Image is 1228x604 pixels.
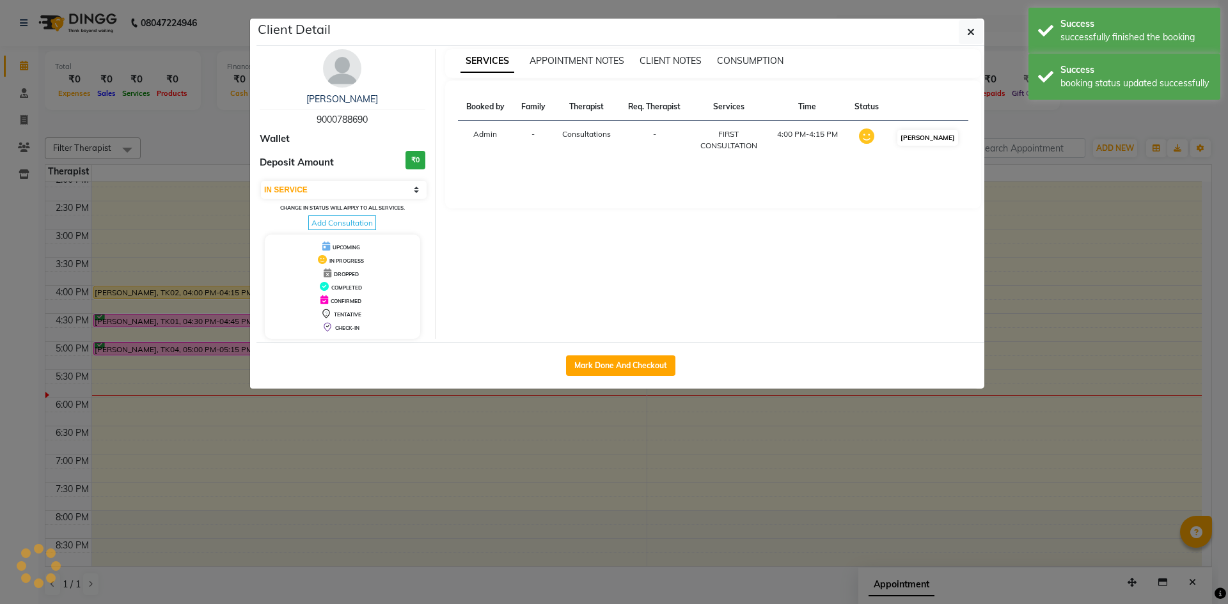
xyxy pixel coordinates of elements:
[334,271,359,277] span: DROPPED
[1060,31,1211,44] div: successfully finished the booking
[554,93,620,121] th: Therapist
[530,55,624,66] span: APPOINTMENT NOTES
[460,50,514,73] span: SERVICES
[329,258,364,264] span: IN PROGRESS
[717,55,783,66] span: CONSUMPTION
[308,215,376,230] span: Add Consultation
[768,93,846,121] th: Time
[323,49,361,88] img: avatar
[689,93,768,121] th: Services
[335,325,359,331] span: CHECK-IN
[1060,77,1211,90] div: booking status updated successfully
[697,128,760,151] div: FIRST CONSULTATION
[897,130,958,146] button: [PERSON_NAME]
[1060,17,1211,31] div: Success
[513,93,554,121] th: Family
[562,129,611,139] span: Consultations
[306,93,378,105] a: [PERSON_NAME]
[317,114,368,125] span: 9000788690
[333,244,360,251] span: UPCOMING
[640,55,702,66] span: CLIENT NOTES
[768,121,846,160] td: 4:00 PM-4:15 PM
[566,355,675,376] button: Mark Done And Checkout
[847,93,888,121] th: Status
[620,93,689,121] th: Req. Therapist
[260,132,290,146] span: Wallet
[280,205,405,211] small: Change in status will apply to all services.
[1060,63,1211,77] div: Success
[458,93,513,121] th: Booked by
[405,151,425,169] h3: ₹0
[513,121,554,160] td: -
[258,20,331,39] h5: Client Detail
[458,121,513,160] td: Admin
[260,155,334,170] span: Deposit Amount
[620,121,689,160] td: -
[331,298,361,304] span: CONFIRMED
[334,311,361,318] span: TENTATIVE
[331,284,362,291] span: COMPLETED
